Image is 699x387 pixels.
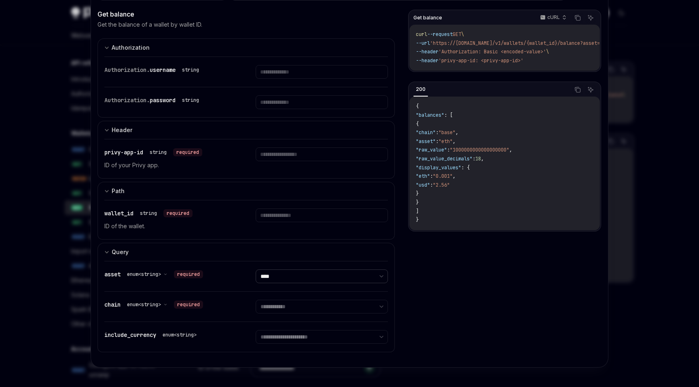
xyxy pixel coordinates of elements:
[150,97,176,104] span: password
[416,164,461,171] span: "display_values"
[173,148,202,156] div: required
[97,182,395,200] button: expand input section
[127,271,161,278] span: enum<string>
[585,84,596,95] button: Ask AI
[416,40,430,46] span: --url
[104,221,236,231] p: ID of the wallet.
[416,112,444,118] span: "balances"
[433,173,453,179] span: "0.001"
[416,208,419,215] span: ]
[461,164,470,171] span: : {
[416,147,447,153] span: "raw_value"
[416,217,419,223] span: }
[416,129,436,136] span: "chain"
[438,138,453,145] span: "eth"
[572,13,583,23] button: Copy the contents from the code block
[450,147,509,153] span: "1000000000000000000"
[104,97,150,104] span: Authorization.
[112,247,129,257] div: Query
[475,156,481,162] span: 18
[444,112,453,118] span: : [
[447,147,450,153] span: :
[174,270,203,278] div: required
[104,66,150,74] span: Authorization.
[416,190,419,197] span: }
[112,125,132,135] div: Header
[104,208,193,218] div: wallet_id
[430,40,614,46] span: 'https://[DOMAIN_NAME]/v1/wallets/{wallet_id}/balance?asset=usdc'
[430,182,433,188] span: :
[104,95,202,105] div: Authorization.password
[104,160,236,170] p: ID of your Privy app.
[416,121,419,127] span: {
[163,209,193,217] div: required
[438,129,455,136] span: "base"
[104,271,121,278] span: asset
[416,57,438,64] span: --header
[438,48,546,55] span: 'Authorization: Basic <encoded-value>'
[481,156,484,162] span: ,
[97,243,395,261] button: expand input section
[104,331,156,339] span: include_currency
[416,199,419,206] span: }
[461,31,464,38] span: \
[127,301,161,308] span: enum<string>
[430,173,433,179] span: :
[536,11,570,25] button: cURL
[416,31,427,38] span: curl
[104,300,203,309] div: chain
[416,156,472,162] span: "raw_value_decimals"
[413,84,428,94] div: 200
[416,138,436,145] span: "asset"
[97,21,202,29] p: Get the balance of a wallet by wallet ID.
[416,173,430,179] span: "eth"
[127,270,167,278] button: enum<string>
[472,156,475,162] span: :
[427,31,453,38] span: --request
[104,147,202,157] div: privy-app-id
[455,129,458,136] span: ,
[112,186,125,196] div: Path
[174,301,203,309] div: required
[97,38,395,57] button: expand input section
[104,210,133,217] span: wallet_id
[547,14,560,21] p: cURL
[416,48,438,55] span: --header
[546,48,549,55] span: \
[150,66,176,74] span: username
[416,103,419,109] span: {
[97,9,395,19] div: Get balance
[104,149,143,156] span: privy-app-id
[509,147,512,153] span: ,
[112,43,150,53] div: Authorization
[572,84,583,95] button: Copy the contents from the code block
[104,330,200,340] div: include_currency
[413,15,442,21] span: Get balance
[433,182,450,188] span: "2.56"
[127,301,167,309] button: enum<string>
[104,301,121,308] span: chain
[453,31,461,38] span: GET
[438,57,523,64] span: 'privy-app-id: <privy-app-id>'
[585,13,596,23] button: Ask AI
[416,182,430,188] span: "usd"
[436,138,438,145] span: :
[436,129,438,136] span: :
[104,269,203,279] div: asset
[453,138,455,145] span: ,
[97,121,395,139] button: expand input section
[453,173,455,179] span: ,
[104,65,202,75] div: Authorization.username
